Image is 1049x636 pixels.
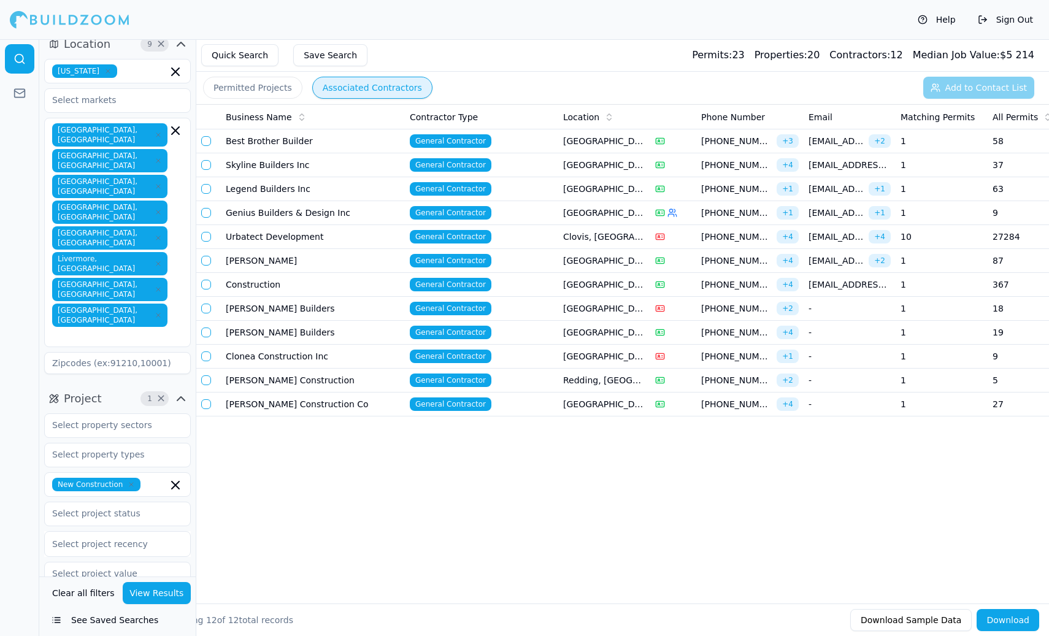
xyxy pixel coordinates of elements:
[869,206,891,220] span: + 1
[692,49,732,61] span: Permits:
[156,41,166,47] span: Clear Location filters
[993,111,1038,123] span: All Permits
[558,225,650,249] td: Clovis, [GEOGRAPHIC_DATA]
[221,249,405,273] td: [PERSON_NAME]
[410,374,491,387] span: General Contractor
[144,393,156,405] span: 1
[896,249,988,273] td: 1
[558,297,650,321] td: [GEOGRAPHIC_DATA], [GEOGRAPHIC_DATA]
[52,201,167,224] span: [GEOGRAPHIC_DATA], [GEOGRAPHIC_DATA]
[44,609,191,631] button: See Saved Searches
[829,48,902,63] div: 12
[44,352,191,374] input: Zipcodes (ex:91210,10001)
[804,345,896,369] td: -
[896,153,988,177] td: 1
[221,321,405,345] td: [PERSON_NAME] Builders
[692,48,745,63] div: 23
[410,111,478,123] span: Contractor Type
[64,36,110,53] span: Location
[156,396,166,402] span: Clear Project filters
[701,398,772,410] span: [PHONE_NUMBER]
[701,111,765,123] span: Phone Number
[410,350,491,363] span: General Contractor
[221,153,405,177] td: Skyline Builders Inc
[410,206,491,220] span: General Contractor
[896,297,988,321] td: 1
[777,206,799,220] span: + 1
[809,255,864,267] span: [EMAIL_ADDRESS][DOMAIN_NAME]
[777,350,799,363] span: + 1
[901,111,975,123] span: Matching Permits
[293,44,367,66] button: Save Search
[45,414,175,436] input: Select property sectors
[558,201,650,225] td: [GEOGRAPHIC_DATA], [GEOGRAPHIC_DATA]
[777,374,799,387] span: + 2
[563,111,599,123] span: Location
[777,230,799,243] span: + 4
[804,297,896,321] td: -
[558,369,650,393] td: Redding, [GEOGRAPHIC_DATA]
[52,252,167,275] span: Livermore, [GEOGRAPHIC_DATA]
[52,175,167,198] span: [GEOGRAPHIC_DATA], [GEOGRAPHIC_DATA]
[896,369,988,393] td: 1
[896,321,988,345] td: 1
[52,226,167,250] span: [GEOGRAPHIC_DATA], [GEOGRAPHIC_DATA]
[809,159,891,171] span: [EMAIL_ADDRESS][DOMAIN_NAME]
[410,158,491,172] span: General Contractor
[123,582,191,604] button: View Results
[52,123,167,147] span: [GEOGRAPHIC_DATA], [GEOGRAPHIC_DATA]
[896,225,988,249] td: 10
[777,158,799,172] span: + 4
[558,321,650,345] td: [GEOGRAPHIC_DATA], [GEOGRAPHIC_DATA]
[804,321,896,345] td: -
[809,111,832,123] span: Email
[221,177,405,201] td: Legend Builders Inc
[777,134,799,148] span: + 3
[201,44,279,66] button: Quick Search
[44,389,191,408] button: Project1Clear Project filters
[701,159,772,171] span: [PHONE_NUMBER]
[558,345,650,369] td: [GEOGRAPHIC_DATA], [GEOGRAPHIC_DATA]
[809,135,864,147] span: [EMAIL_ADDRESS][DOMAIN_NAME]
[45,443,175,466] input: Select property types
[410,326,491,339] span: General Contractor
[558,393,650,416] td: [GEOGRAPHIC_DATA], [GEOGRAPHIC_DATA]
[869,182,891,196] span: + 1
[49,582,118,604] button: Clear all filters
[777,278,799,291] span: + 4
[701,183,772,195] span: [PHONE_NUMBER]
[558,129,650,153] td: [GEOGRAPHIC_DATA], [GEOGRAPHIC_DATA]
[206,615,217,625] span: 12
[45,502,175,524] input: Select project status
[777,182,799,196] span: + 1
[221,129,405,153] td: Best Brother Builder
[755,48,820,63] div: 20
[912,10,962,29] button: Help
[52,478,140,491] span: New Construction
[226,111,292,123] span: Business Name
[869,134,891,148] span: + 2
[777,397,799,411] span: + 4
[144,38,156,50] span: 9
[701,374,772,386] span: [PHONE_NUMBER]
[701,207,772,219] span: [PHONE_NUMBER]
[558,273,650,297] td: [GEOGRAPHIC_DATA], [GEOGRAPHIC_DATA]
[850,609,972,631] button: Download Sample Data
[44,34,191,54] button: Location9Clear Location filters
[221,297,405,321] td: [PERSON_NAME] Builders
[45,562,175,584] input: Select project value
[701,350,772,362] span: [PHONE_NUMBER]
[777,254,799,267] span: + 4
[410,397,491,411] span: General Contractor
[869,230,891,243] span: + 4
[809,231,864,243] span: [EMAIL_ADDRESS][DOMAIN_NAME]
[804,393,896,416] td: -
[804,369,896,393] td: -
[410,254,491,267] span: General Contractor
[701,135,772,147] span: [PHONE_NUMBER]
[896,129,988,153] td: 1
[52,149,167,172] span: [GEOGRAPHIC_DATA], [GEOGRAPHIC_DATA]
[221,345,405,369] td: Clonea Construction Inc
[977,609,1039,631] button: Download
[913,49,1000,61] span: Median Job Value:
